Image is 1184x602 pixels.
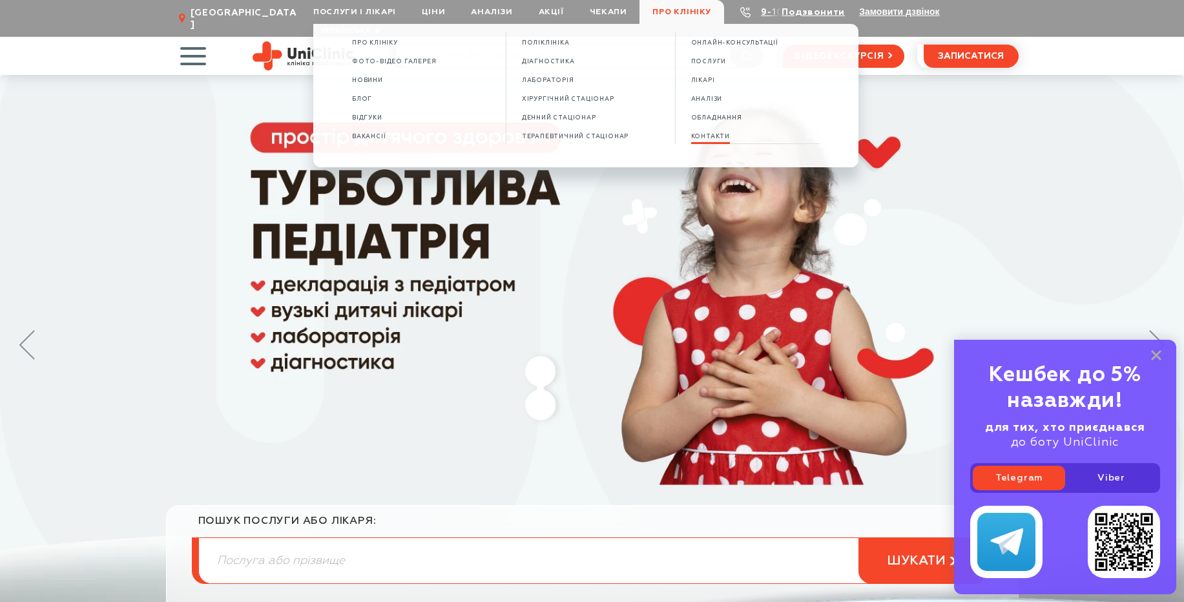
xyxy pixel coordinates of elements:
[938,52,1004,61] span: записатися
[691,112,742,123] a: ОБЛАДНАННЯ
[352,39,398,47] span: Про клініку
[352,58,436,65] span: Фото-відео галерея
[522,96,614,103] span: ХІРУРГІЧНИЙ СТАЦІОНАР
[691,133,730,140] span: КОНТАКТИ
[887,553,946,569] span: шукати
[522,112,596,123] a: ДЕННИЙ СТАЦІОНАР
[691,37,778,48] a: ОНЛАЙН-КОНСУЛЬТАЦІЇ
[858,537,986,584] button: шукати
[198,515,986,537] div: пошук послуги або лікаря:
[691,96,723,103] span: АНАЛІЗИ
[691,56,727,67] a: ПОСЛУГИ
[522,39,570,47] span: ПОЛІКЛІНІКА
[970,362,1160,414] div: Кешбек до 5% назавжди!
[352,77,383,84] span: Новини
[691,94,723,105] a: АНАЛІЗИ
[691,75,715,86] a: ЛІКАРІ
[782,8,845,17] a: Подзвонити
[191,7,300,30] span: [GEOGRAPHIC_DATA]
[199,538,986,583] input: Послуга або прізвище
[522,114,596,121] span: ДЕННИЙ СТАЦІОНАР
[352,94,372,105] a: Блог
[1065,466,1158,490] a: Viber
[352,56,436,67] a: Фото-відео галерея
[522,75,574,86] a: ЛАБОРАТОРІЯ
[761,8,789,17] a: 9-103
[691,58,727,65] span: ПОСЛУГИ
[522,58,575,65] span: ДІАГНОСТИКА
[352,114,382,121] span: Відгуки
[924,45,1019,68] button: записатися
[522,37,570,48] a: ПОЛІКЛІНІКА
[691,77,715,84] span: ЛІКАРІ
[522,77,574,84] span: ЛАБОРАТОРІЯ
[691,131,730,142] a: КОНТАКТИ
[253,41,354,70] img: Uniclinic
[352,37,398,48] a: Про клініку
[522,131,628,142] a: ТЕРАПЕВТИЧНИЙ СТАЦІОНАР
[691,39,778,47] span: ОНЛАЙН-КОНСУЛЬТАЦІЇ
[691,114,742,121] span: ОБЛАДНАННЯ
[352,131,386,142] a: Вакансії
[522,94,614,105] a: ХІРУРГІЧНИЙ СТАЦІОНАР
[973,466,1065,490] a: Telegram
[522,133,628,140] span: ТЕРАПЕВТИЧНИЙ СТАЦІОНАР
[970,420,1160,450] div: до боту UniClinic
[352,75,383,86] a: Новини
[352,133,386,140] span: Вакансії
[352,112,382,123] a: Відгуки
[985,422,1145,433] b: для тих, хто приєднався
[522,56,575,67] a: ДІАГНОСТИКА
[859,6,939,17] button: Замовити дзвінок
[352,96,372,103] span: Блог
